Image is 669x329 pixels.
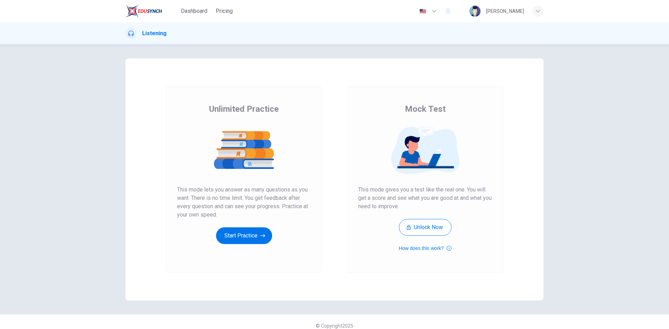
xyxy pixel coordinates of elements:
[405,103,446,115] span: Mock Test
[399,244,451,252] button: How does this work?
[469,6,480,17] img: Profile picture
[181,7,207,15] span: Dashboard
[216,7,233,15] span: Pricing
[486,7,524,15] div: [PERSON_NAME]
[358,186,492,211] span: This mode gives you a test like the real one. You will get a score and see what you are good at a...
[178,5,210,17] button: Dashboard
[213,5,236,17] button: Pricing
[177,186,311,219] span: This mode lets you answer as many questions as you want. There is no time limit. You get feedback...
[125,4,162,18] img: EduSynch logo
[142,29,167,38] h1: Listening
[209,103,279,115] span: Unlimited Practice
[216,227,272,244] button: Start Practice
[418,9,427,14] img: en
[316,323,353,329] span: © Copyright 2025
[125,4,178,18] a: EduSynch logo
[399,219,452,236] button: Unlock Now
